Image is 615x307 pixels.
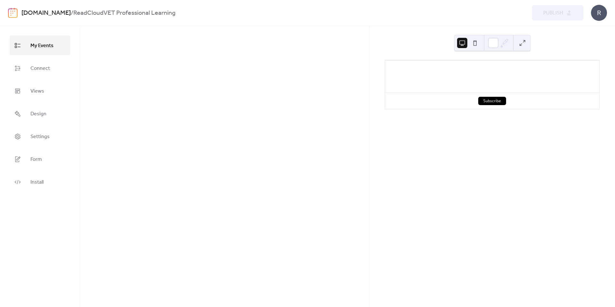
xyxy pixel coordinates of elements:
span: Design [30,109,46,119]
span: Settings [30,132,50,142]
img: logo [8,8,18,18]
a: Install [10,172,70,192]
a: Form [10,149,70,169]
a: [DOMAIN_NAME] [21,7,71,19]
a: Views [10,81,70,101]
span: My Events [30,41,53,51]
a: Settings [10,127,70,146]
span: Form [30,154,42,164]
span: Views [30,86,44,96]
a: Design [10,104,70,123]
b: ReadCloudVET Professional Learning [73,7,176,19]
a: My Events [10,36,70,55]
a: Connect [10,58,70,78]
div: R [591,5,607,21]
b: / [71,7,73,19]
span: Connect [30,63,50,73]
button: Subscribe [478,97,506,105]
span: Install [30,177,44,187]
